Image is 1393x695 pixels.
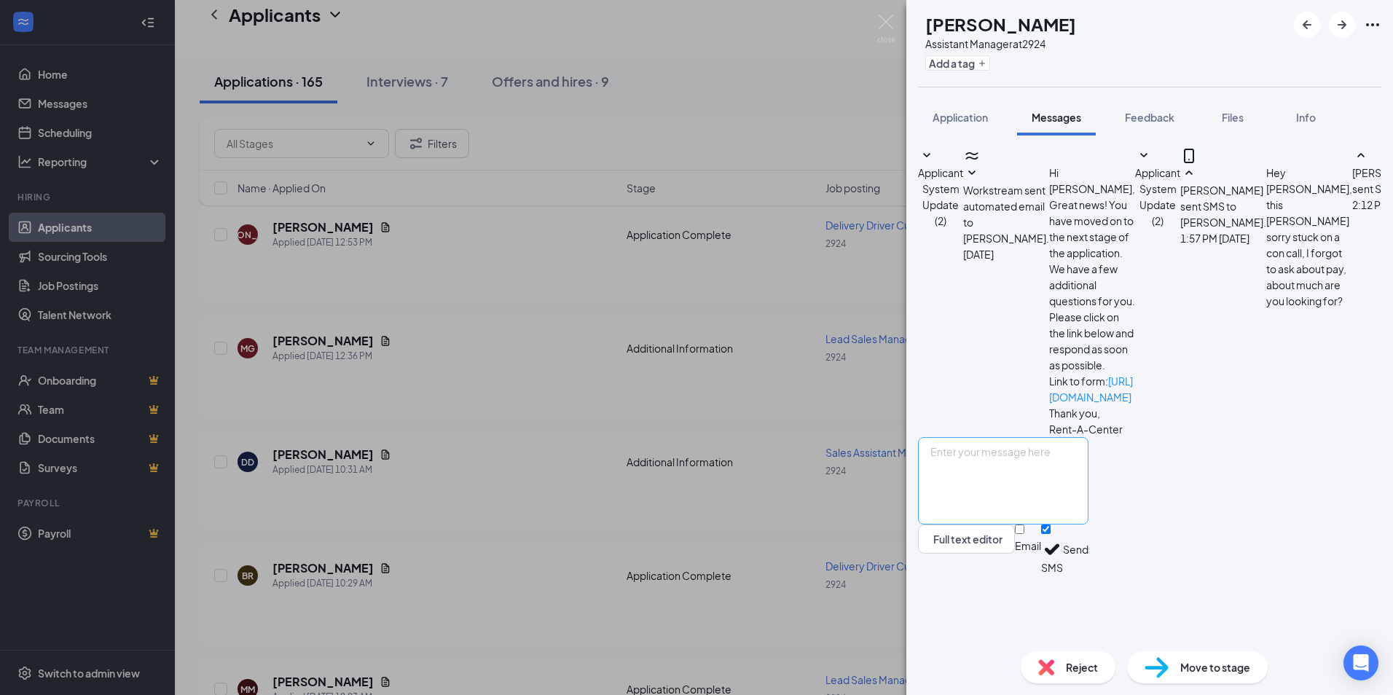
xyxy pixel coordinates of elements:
[918,166,963,227] span: Applicant System Update (2)
[963,165,981,182] svg: SmallChevronDown
[1015,538,1041,553] div: Email
[1352,147,1370,165] svg: SmallChevronUp
[1180,230,1249,246] span: [DATE] 1:57 PM
[1066,659,1098,675] span: Reject
[1266,166,1352,307] span: Hey [PERSON_NAME], this [PERSON_NAME] sorry stuck on a con call, I forgot to ask about pay, about...
[925,36,1076,51] div: Assistant Manager at 2924
[1364,16,1381,34] svg: Ellipses
[963,246,994,262] span: [DATE]
[1135,147,1153,165] svg: SmallChevronDown
[1298,16,1316,34] svg: ArrowLeftNew
[925,12,1076,36] h1: [PERSON_NAME]
[1180,165,1198,182] svg: SmallChevronUp
[963,147,981,165] svg: WorkstreamLogo
[1015,525,1024,534] input: Email
[925,55,990,71] button: PlusAdd a tag
[918,147,935,165] svg: SmallChevronDown
[1063,525,1088,575] button: Send
[1041,525,1051,534] input: SMS
[978,59,986,68] svg: Plus
[1049,197,1135,261] p: Great news! You have moved on to the next stage of the application.
[1125,111,1174,124] span: Feedback
[1049,165,1135,197] p: Hi [PERSON_NAME],
[1296,111,1316,124] span: Info
[1180,184,1266,229] span: [PERSON_NAME] sent SMS to [PERSON_NAME].
[1222,111,1244,124] span: Files
[918,525,1015,554] button: Full text editorPen
[1180,659,1250,675] span: Move to stage
[918,147,963,229] button: SmallChevronDownApplicant System Update (2)
[1032,111,1081,124] span: Messages
[1135,166,1180,227] span: Applicant System Update (2)
[1329,12,1355,38] button: ArrowRight
[1180,147,1198,165] svg: MobileSms
[1333,16,1351,34] svg: ArrowRight
[963,184,1049,245] span: Workstream sent automated email to [PERSON_NAME].
[1049,405,1135,421] p: Thank you,
[1049,421,1135,437] p: Rent-A-Center
[1041,538,1063,560] svg: Checkmark
[1049,261,1135,373] p: We have a few additional questions for you. Please click on the link below and respond as soon as...
[1049,373,1135,405] p: Link to form:
[1343,645,1378,680] div: Open Intercom Messenger
[1041,560,1063,575] div: SMS
[933,111,988,124] span: Application
[1294,12,1320,38] button: ArrowLeftNew
[1135,147,1180,229] button: SmallChevronDownApplicant System Update (2)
